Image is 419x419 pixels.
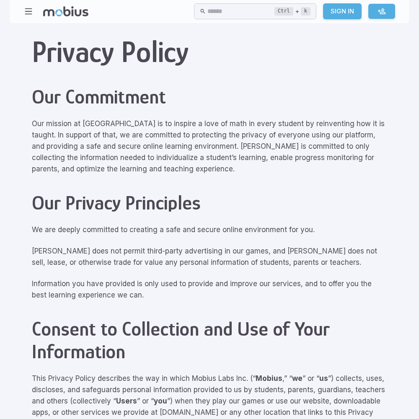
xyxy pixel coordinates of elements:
[154,397,167,405] strong: you
[292,374,303,383] strong: we
[116,397,137,405] strong: Users
[32,85,387,108] h2: Our Commitment
[32,318,387,363] h2: Consent to Collection and Use of Your Information
[256,374,282,383] strong: Mobius
[323,3,362,19] a: Sign In
[301,7,310,16] kbd: k
[32,224,387,235] p: We are deeply committed to creating a safe and secure online environment for you.
[274,6,310,16] div: +
[32,191,387,214] h2: Our Privacy Principles
[32,35,387,69] h1: Privacy Policy
[32,278,387,301] p: Information you have provided is only used to provide and improve our services, and to offer you ...
[32,118,387,175] p: Our mission at [GEOGRAPHIC_DATA] is to inspire a love of math in every student by reinventing how...
[319,374,328,383] strong: us
[32,246,387,268] p: [PERSON_NAME] does not permit third-party advertising in our games, and [PERSON_NAME] does not se...
[274,7,293,16] kbd: Ctrl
